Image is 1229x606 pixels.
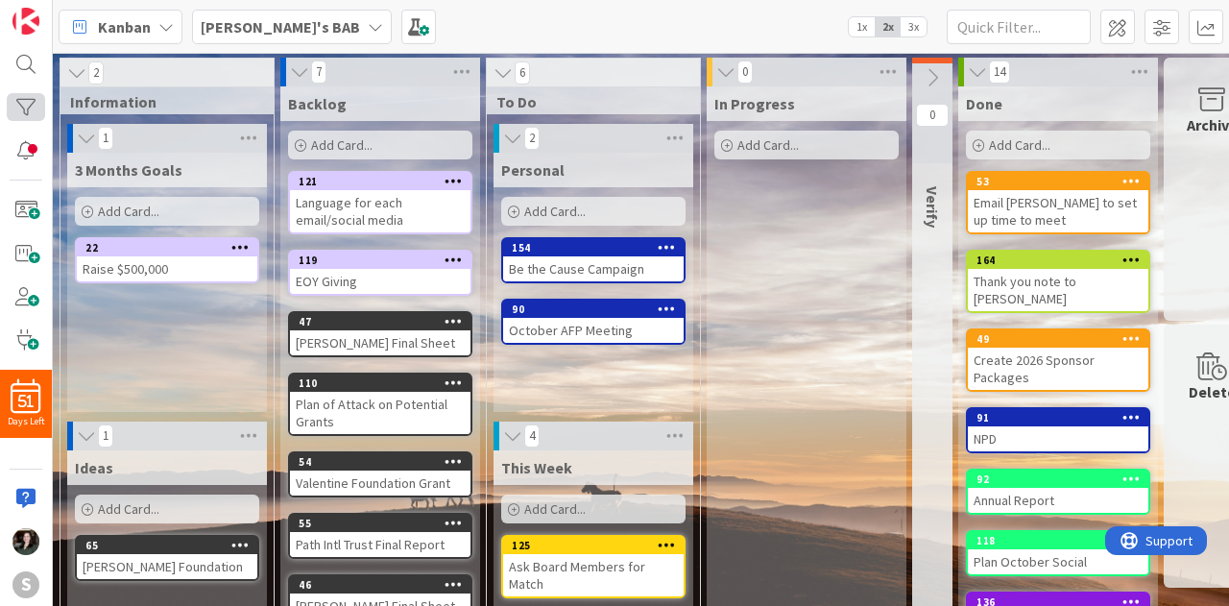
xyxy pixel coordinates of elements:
[968,190,1148,232] div: Email [PERSON_NAME] to set up time to meet
[968,252,1148,269] div: 164
[98,15,151,38] span: Kanban
[501,160,565,180] span: Personal
[299,175,470,188] div: 121
[299,455,470,469] div: 54
[968,549,1148,574] div: Plan October Social
[501,458,572,477] span: This Week
[968,173,1148,190] div: 53
[77,256,257,281] div: Raise $500,000
[737,136,799,154] span: Add Card...
[290,190,470,232] div: Language for each email/social media
[503,239,684,256] div: 154
[968,330,1148,348] div: 49
[290,330,470,355] div: [PERSON_NAME] Final Sheet
[98,500,159,518] span: Add Card...
[12,8,39,35] img: Visit kanbanzone.com
[299,578,470,592] div: 46
[968,532,1148,549] div: 118
[503,537,684,596] div: 125Ask Board Members for Match
[976,332,1148,346] div: 49
[290,375,470,434] div: 110Plan of Attack on Potential Grants
[524,203,586,220] span: Add Card...
[311,61,326,84] span: 7
[968,252,1148,311] div: 164Thank you note to [PERSON_NAME]
[75,160,182,180] span: 3 Months Goals
[290,375,470,392] div: 110
[290,453,470,471] div: 54
[290,252,470,294] div: 119EOY Giving
[737,61,753,84] span: 0
[75,458,113,477] span: Ideas
[968,409,1148,426] div: 91
[77,554,257,579] div: [PERSON_NAME] Foundation
[290,471,470,496] div: Valentine Foundation Grant
[503,318,684,343] div: October AFP Meeting
[18,395,34,408] span: 51
[512,539,684,552] div: 125
[98,203,159,220] span: Add Card...
[901,17,927,36] span: 3x
[849,17,875,36] span: 1x
[70,92,250,111] span: Information
[524,127,540,150] span: 2
[290,515,470,532] div: 55
[77,239,257,256] div: 22
[299,376,470,390] div: 110
[299,315,470,328] div: 47
[40,3,87,26] span: Support
[524,424,540,448] span: 4
[503,301,684,318] div: 90
[290,576,470,594] div: 46
[290,269,470,294] div: EOY Giving
[503,256,684,281] div: Be the Cause Campaign
[976,254,1148,267] div: 164
[77,239,257,281] div: 22Raise $500,000
[85,539,257,552] div: 65
[524,500,586,518] span: Add Card...
[290,173,470,232] div: 121Language for each email/social media
[916,104,949,127] span: 0
[875,17,901,36] span: 2x
[976,534,1148,547] div: 118
[496,92,676,111] span: To Do
[290,173,470,190] div: 121
[968,330,1148,390] div: 49Create 2026 Sponsor Packages
[311,136,373,154] span: Add Card...
[290,515,470,557] div: 55Path Intl Trust Final Report
[290,252,470,269] div: 119
[85,241,257,255] div: 22
[290,313,470,355] div: 47[PERSON_NAME] Final Sheet
[976,411,1148,424] div: 91
[976,175,1148,188] div: 53
[290,453,470,496] div: 54Valentine Foundation Grant
[968,532,1148,574] div: 118Plan October Social
[947,10,1091,44] input: Quick Filter...
[968,426,1148,451] div: NPD
[98,127,113,150] span: 1
[12,571,39,598] div: S
[968,471,1148,488] div: 92
[503,537,684,554] div: 125
[503,554,684,596] div: Ask Board Members for Match
[976,473,1148,486] div: 92
[77,537,257,579] div: 65[PERSON_NAME] Foundation
[290,313,470,330] div: 47
[966,94,1002,113] span: Done
[201,17,360,36] b: [PERSON_NAME]'s BAB
[88,61,104,85] span: 2
[512,303,684,316] div: 90
[503,301,684,343] div: 90October AFP Meeting
[290,392,470,434] div: Plan of Attack on Potential Grants
[714,94,795,113] span: In Progress
[299,517,470,530] div: 55
[968,471,1148,513] div: 92Annual Report
[98,424,113,448] span: 1
[12,528,39,555] img: AB
[77,537,257,554] div: 65
[989,61,1010,84] span: 14
[968,269,1148,311] div: Thank you note to [PERSON_NAME]
[968,173,1148,232] div: 53Email [PERSON_NAME] to set up time to meet
[923,186,942,228] span: Verify
[288,94,347,113] span: Backlog
[989,136,1050,154] span: Add Card...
